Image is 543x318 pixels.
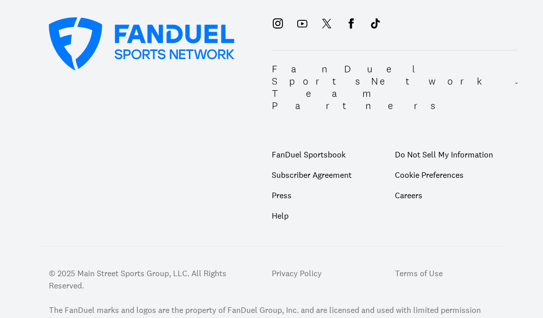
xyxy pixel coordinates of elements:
a: Privacy Policy [272,267,395,279]
a: Help [272,205,395,226]
a: FanDuel Sportsbook [272,144,395,165]
a: Cookie Preferences [395,170,464,180]
a: Terms of Use [395,267,494,279]
h2: FanDuel Sports Network Team Partners [272,63,515,112]
a: Do Not Sell My Information [395,144,494,165]
a: Subscriber Agreement [272,165,395,185]
a: Press [272,185,395,205]
p: © 2025 Main Street Sports Group, LLC. All Rights Reserved. [49,267,260,291]
a: Careers [395,185,494,205]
